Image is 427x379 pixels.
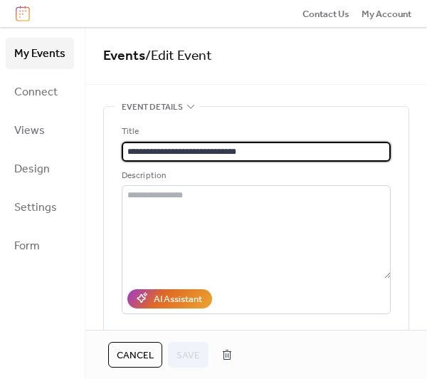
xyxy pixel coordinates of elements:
a: Events [103,43,145,69]
div: AI Assistant [154,292,202,306]
span: Contact Us [302,7,349,21]
button: Cancel [108,342,162,368]
span: Event details [122,100,183,115]
span: Design [14,158,50,181]
span: My Events [14,43,65,66]
a: My Events [6,38,74,69]
a: Design [6,153,74,185]
span: My Account [362,7,411,21]
a: Views [6,115,74,146]
a: Connect [6,76,74,108]
span: Cancel [117,348,154,363]
span: Views [14,120,45,142]
span: Form [14,235,40,258]
a: Settings [6,192,74,223]
a: Form [6,230,74,261]
a: My Account [362,6,411,21]
span: / Edit Event [145,43,212,69]
span: Settings [14,197,57,219]
div: Description [122,169,388,183]
a: Contact Us [302,6,349,21]
div: Title [122,125,388,139]
span: Connect [14,81,58,104]
img: logo [16,6,30,21]
button: AI Assistant [127,289,212,308]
